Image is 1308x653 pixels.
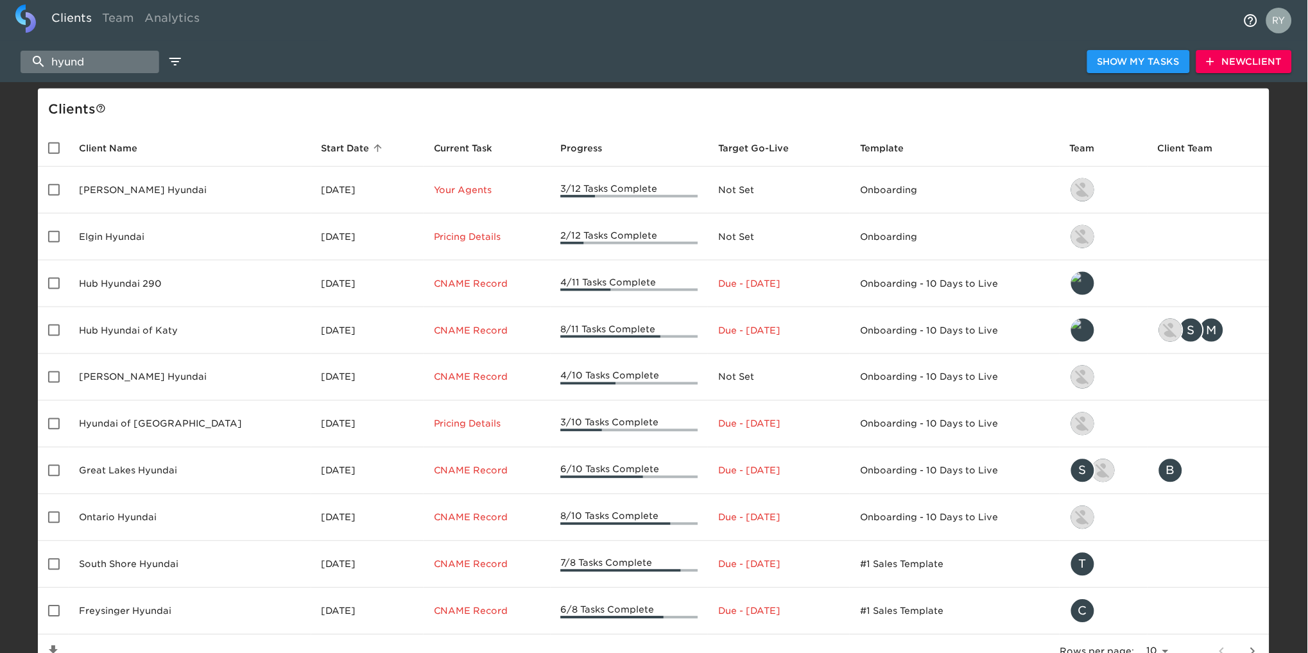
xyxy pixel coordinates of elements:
[719,605,841,618] p: Due - [DATE]
[850,354,1060,401] td: Onboarding - 10 Days to Live
[1071,598,1096,624] div: C
[311,495,424,541] td: [DATE]
[69,260,311,307] td: Hub Hyundai 290
[719,464,841,477] p: Due - [DATE]
[1088,50,1191,74] button: Show My Tasks
[1197,50,1293,74] button: NewClient
[719,324,841,337] p: Due - [DATE]
[434,464,540,477] p: CNAME Record
[850,541,1060,588] td: #1 Sales Template
[69,354,311,401] td: [PERSON_NAME] Hyundai
[850,588,1060,635] td: #1 Sales Template
[139,4,205,36] a: Analytics
[551,588,709,635] td: 6/8 Tasks Complete
[1072,272,1095,295] img: leland@roadster.com
[69,401,311,448] td: Hyundai of [GEOGRAPHIC_DATA]
[434,140,510,156] span: Current Task
[311,401,424,448] td: [DATE]
[1158,458,1260,484] div: bcooke@egreatlakes.com
[311,307,424,354] td: [DATE]
[311,214,424,260] td: [DATE]
[1236,5,1267,36] button: notifications
[709,167,851,214] td: Not Set
[434,511,540,524] p: CNAME Record
[311,541,424,588] td: [DATE]
[97,4,139,36] a: Team
[1072,366,1095,389] img: nikko.foster@roadster.com
[48,99,1265,119] div: Client s
[709,354,851,401] td: Not Set
[719,418,841,430] p: Due - [DATE]
[164,51,186,72] button: edit
[69,495,311,541] td: Ontario Hyundai
[850,214,1060,260] td: Onboarding
[434,277,540,290] p: CNAME Record
[46,4,97,36] a: Clients
[551,448,709,495] td: 6/10 Tasks Complete
[1071,271,1138,296] div: leland@roadster.com
[709,214,851,260] td: Not Set
[311,167,424,214] td: [DATE]
[434,183,540,196] p: Your Agents
[1072,225,1095,248] img: kevin.lo@roadster.com
[850,448,1060,495] td: Onboarding - 10 Days to Live
[1071,552,1138,577] div: tracy@roadster.com
[850,401,1060,448] td: Onboarding - 10 Days to Live
[1267,8,1293,33] img: Profile
[551,401,709,448] td: 3/10 Tasks Complete
[1071,598,1138,624] div: clayton.mandel@roadster.com
[719,558,841,571] p: Due - [DATE]
[434,558,540,571] p: CNAME Record
[1071,318,1138,343] div: leland@roadster.com
[719,511,841,524] p: Due - [DATE]
[551,260,709,307] td: 4/11 Tasks Complete
[1200,318,1225,343] div: M
[551,354,709,401] td: 4/10 Tasks Complete
[96,103,106,114] svg: This is a list of all of your clients and clients shared with you
[551,541,709,588] td: 7/8 Tasks Complete
[311,588,424,635] td: [DATE]
[551,495,709,541] td: 8/10 Tasks Complete
[1207,54,1282,70] span: New Client
[1071,411,1138,437] div: kevin.lo@roadster.com
[1158,318,1260,343] div: nikko.foster@roadster.com, smartinez@hubhouston.com, michael.beck@roadster.com
[69,214,311,260] td: Elgin Hyundai
[1158,458,1184,484] div: B
[861,140,921,156] span: Template
[1072,178,1095,201] img: kevin.lo@roadster.com
[1072,319,1095,342] img: leland@roadster.com
[561,140,619,156] span: Progress
[1160,319,1183,342] img: nikko.foster@roadster.com
[1179,318,1205,343] div: S
[1071,458,1138,484] div: savannah@roadster.com, kevin.lo@roadster.com
[719,140,806,156] span: Target Go-Live
[1071,140,1112,156] span: Team
[719,140,789,156] span: Calculated based on the start date and the duration of all Tasks contained in this Hub.
[69,541,311,588] td: South Shore Hyundai
[434,230,540,243] p: Pricing Details
[1071,505,1138,530] div: kevin.lo@roadster.com
[850,167,1060,214] td: Onboarding
[322,140,386,156] span: Start Date
[69,307,311,354] td: Hub Hyundai of Katy
[434,324,540,337] p: CNAME Record
[434,605,540,618] p: CNAME Record
[79,140,154,156] span: Client Name
[311,354,424,401] td: [DATE]
[21,51,159,73] input: search
[551,214,709,260] td: 2/12 Tasks Complete
[1071,458,1096,484] div: S
[311,448,424,495] td: [DATE]
[1071,364,1138,390] div: nikko.foster@roadster.com
[434,140,493,156] span: This is the next Task in this Hub that should be completed
[69,167,311,214] td: [PERSON_NAME] Hyundai
[1072,506,1095,529] img: kevin.lo@roadster.com
[1071,552,1096,577] div: T
[1071,177,1138,203] div: kevin.lo@roadster.com
[1071,224,1138,250] div: kevin.lo@roadster.com
[69,448,311,495] td: Great Lakes Hyundai
[1092,459,1115,482] img: kevin.lo@roadster.com
[551,307,709,354] td: 8/11 Tasks Complete
[69,588,311,635] td: Freysinger Hyundai
[1158,140,1230,156] span: Client Team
